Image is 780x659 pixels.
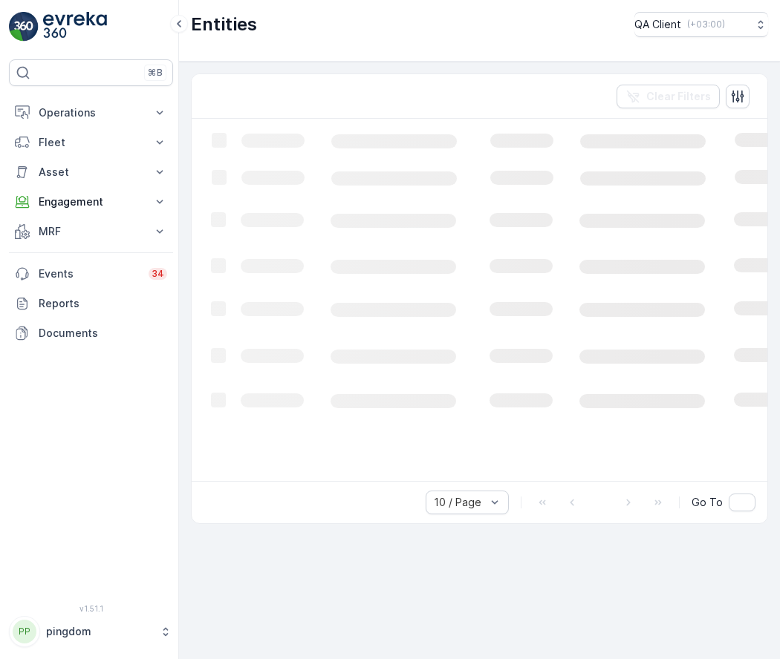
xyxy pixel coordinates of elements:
p: ( +03:00 ) [687,19,725,30]
img: logo_light-DOdMpM7g.png [43,12,107,42]
button: Clear Filters [617,85,720,108]
p: Asset [39,165,143,180]
button: PPpingdom [9,616,173,647]
img: logo [9,12,39,42]
p: ⌘B [148,67,163,79]
p: Engagement [39,194,143,209]
p: MRF [39,224,143,239]
p: QA Client [634,17,681,32]
button: Engagement [9,187,173,217]
p: Clear Filters [646,89,711,104]
a: Documents [9,318,173,348]
span: Go To [692,495,723,510]
p: Fleet [39,135,143,150]
span: v 1.51.1 [9,604,173,613]
button: QA Client(+03:00) [634,12,768,37]
p: Entities [191,13,257,36]
a: Reports [9,289,173,318]
a: Events34 [9,259,173,289]
p: 34 [152,268,164,280]
button: Fleet [9,128,173,157]
button: Operations [9,98,173,128]
p: Operations [39,105,143,120]
p: Events [39,266,140,281]
button: Asset [9,157,173,187]
p: Documents [39,326,167,341]
p: pingdom [46,624,152,639]
div: PP [13,620,36,643]
button: MRF [9,217,173,246]
p: Reports [39,296,167,311]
